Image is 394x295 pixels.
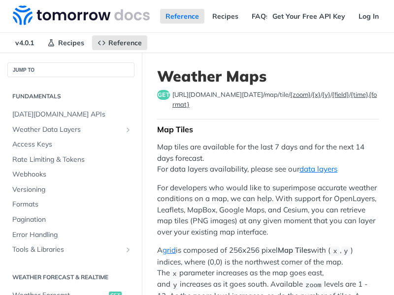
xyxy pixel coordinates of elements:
[290,90,311,98] label: {zoom}
[12,245,122,255] span: Tools & Libraries
[12,170,132,179] span: Webhooks
[170,280,180,290] code: y
[92,35,147,50] a: Reference
[303,280,324,290] code: zoom
[12,230,132,240] span: Error Handling
[172,90,379,109] span: https://api.tomorrow.io/v4/map/tile/{zoom}/{x}/{y}/{field}/{time}.{format}
[157,142,379,175] p: Map tiles are available for the last 7 days and for the next 14 days forecast. For data layers av...
[163,245,176,255] a: grid
[332,90,349,98] label: {field}
[7,273,134,282] h2: Weather Forecast & realtime
[7,107,134,122] a: [DATE][DOMAIN_NAME] APIs
[108,38,142,47] span: Reference
[160,9,204,24] a: Reference
[42,35,90,50] a: Recipes
[12,155,132,165] span: Rate Limiting & Tokens
[341,246,351,256] code: y
[351,90,368,98] label: {time}
[267,9,351,24] a: Get Your Free API Key
[7,62,134,77] button: JUMP TO
[7,137,134,152] a: Access Keys
[207,9,244,24] a: Recipes
[7,152,134,167] a: Rate Limiting & Tokens
[170,269,179,279] code: x
[12,125,122,135] span: Weather Data Layers
[12,110,132,119] span: [DATE][DOMAIN_NAME] APIs
[322,90,330,98] label: {y}
[12,200,132,209] span: Formats
[7,122,134,137] a: Weather Data LayersShow subpages for Weather Data Layers
[7,197,134,212] a: Formats
[12,140,132,149] span: Access Keys
[353,9,384,24] a: Log In
[157,67,379,85] h1: Weather Maps
[10,35,39,50] span: v4.0.1
[7,167,134,182] a: Webhooks
[157,182,379,238] p: For developers who would like to superimpose accurate weather conditions on a map, we can help. W...
[299,164,337,174] a: data layers
[246,9,275,24] a: FAQs
[157,90,170,100] span: get
[124,246,132,254] button: Show subpages for Tools & Libraries
[7,242,134,257] a: Tools & LibrariesShow subpages for Tools & Libraries
[330,246,340,256] code: x
[13,5,150,25] img: Tomorrow.io Weather API Docs
[124,126,132,134] button: Show subpages for Weather Data Layers
[7,182,134,197] a: Versioning
[7,228,134,242] a: Error Handling
[278,245,311,255] strong: Map Tiles
[58,38,84,47] span: Recipes
[12,185,132,195] span: Versioning
[157,124,379,134] div: Map Tiles
[7,92,134,101] h2: Fundamentals
[312,90,321,98] label: {x}
[12,215,132,225] span: Pagination
[172,90,377,108] label: {format}
[7,212,134,227] a: Pagination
